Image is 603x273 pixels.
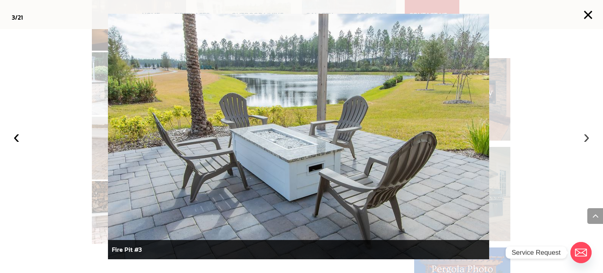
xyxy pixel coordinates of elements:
button: ‹ [8,128,25,145]
img: outdoor-living-fire-pits-css-fireplaces-and-outdoor-living-MG0164.jpg [108,14,489,259]
button: × [579,6,597,24]
div: Fire Pit #3 [108,240,489,259]
button: › [578,128,595,145]
span: 3 [12,13,15,22]
a: Email [570,242,592,263]
span: 21 [18,13,23,22]
div: / [12,12,23,23]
